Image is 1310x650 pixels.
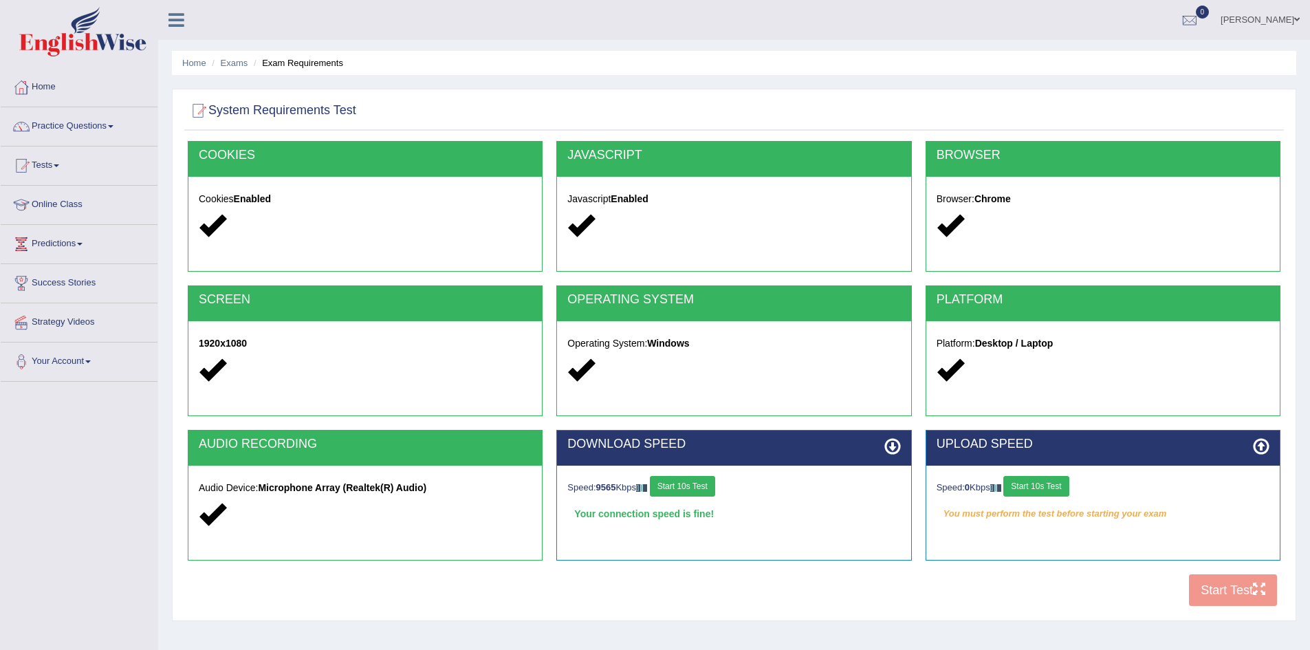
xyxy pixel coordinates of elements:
[199,194,532,204] h5: Cookies
[1003,476,1069,497] button: Start 10s Test
[937,194,1269,204] h5: Browser:
[182,58,206,68] a: Home
[567,476,900,500] div: Speed: Kbps
[1,147,157,181] a: Tests
[974,193,1011,204] strong: Chrome
[567,293,900,307] h2: OPERATING SYSTEM
[1,303,157,338] a: Strategy Videos
[199,338,247,349] strong: 1920x1080
[221,58,248,68] a: Exams
[650,476,715,497] button: Start 10s Test
[199,293,532,307] h2: SCREEN
[611,193,648,204] strong: Enabled
[1,68,157,102] a: Home
[199,437,532,451] h2: AUDIO RECORDING
[199,483,532,493] h5: Audio Device:
[199,149,532,162] h2: COOKIES
[1,186,157,220] a: Online Class
[937,503,1269,524] em: You must perform the test before starting your exam
[937,293,1269,307] h2: PLATFORM
[567,149,900,162] h2: JAVASCRIPT
[234,193,271,204] strong: Enabled
[1,107,157,142] a: Practice Questions
[250,56,343,69] li: Exam Requirements
[567,338,900,349] h5: Operating System:
[647,338,689,349] strong: Windows
[596,482,616,492] strong: 9565
[1196,6,1210,19] span: 0
[567,503,900,524] div: Your connection speed is fine!
[1,264,157,299] a: Success Stories
[990,484,1001,492] img: ajax-loader-fb-connection.gif
[937,476,1269,500] div: Speed: Kbps
[188,100,356,121] h2: System Requirements Test
[1,225,157,259] a: Predictions
[937,338,1269,349] h5: Platform:
[937,437,1269,451] h2: UPLOAD SPEED
[965,482,970,492] strong: 0
[567,194,900,204] h5: Javascript
[567,437,900,451] h2: DOWNLOAD SPEED
[636,484,647,492] img: ajax-loader-fb-connection.gif
[258,482,426,493] strong: Microphone Array (Realtek(R) Audio)
[937,149,1269,162] h2: BROWSER
[1,343,157,377] a: Your Account
[975,338,1054,349] strong: Desktop / Laptop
